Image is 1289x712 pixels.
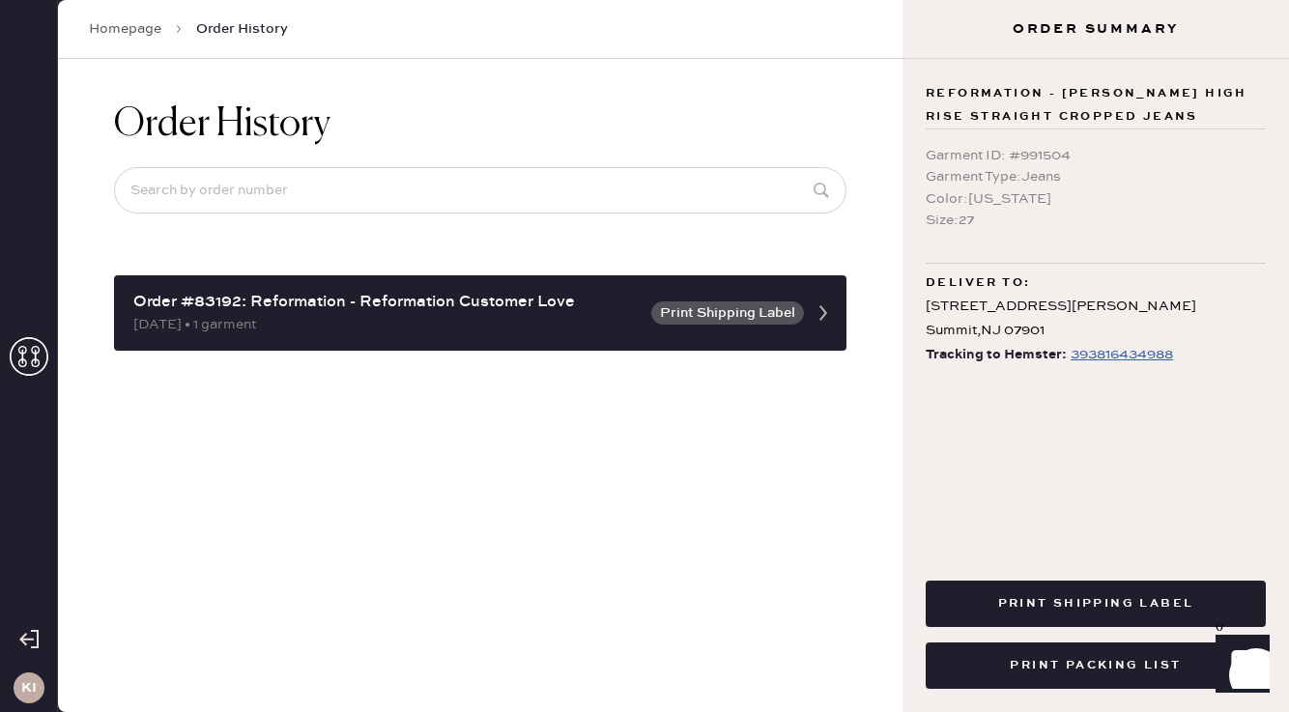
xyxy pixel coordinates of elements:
button: Print Shipping Label [926,581,1266,627]
div: https://www.fedex.com/apps/fedextrack/?tracknumbers=393816434988&cntry_code=US [1071,343,1173,366]
div: Garment Type : Jeans [926,166,1266,187]
div: Order #83192: Reformation - Reformation Customer Love [133,291,640,314]
div: [STREET_ADDRESS][PERSON_NAME] Summit , NJ 07901 [926,295,1266,343]
button: Print Packing List [926,642,1266,689]
h3: Order Summary [902,19,1289,39]
h3: KI [21,681,37,695]
div: Garment ID : # 991504 [926,145,1266,166]
div: Size : 27 [926,210,1266,231]
iframe: Front Chat [1197,625,1280,708]
span: Reformation - [PERSON_NAME] High Rise Straight Cropped Jeans [926,82,1266,128]
input: Search by order number [114,167,846,214]
span: Order History [196,19,288,39]
div: [DATE] • 1 garment [133,314,640,335]
h1: Order History [114,101,330,148]
a: Homepage [89,19,161,39]
span: Tracking to Hemster: [926,343,1067,367]
span: Deliver to: [926,271,1030,295]
a: 393816434988 [1067,343,1173,367]
button: Print Shipping Label [651,301,804,325]
div: Color : [US_STATE] [926,188,1266,210]
a: Print Shipping Label [926,593,1266,612]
